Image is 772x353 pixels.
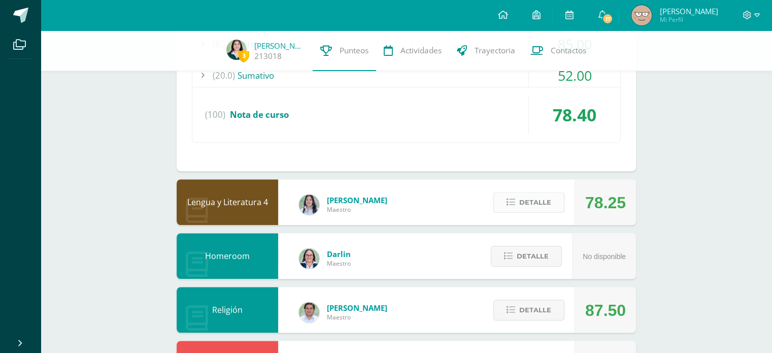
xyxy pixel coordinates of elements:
span: Nota de curso [230,109,289,120]
span: Maestro [327,205,387,214]
img: f767cae2d037801592f2ba1a5db71a2a.png [299,302,319,323]
a: Actividades [376,30,449,71]
div: 87.50 [585,287,626,333]
img: 571966f00f586896050bf2f129d9ef0a.png [299,248,319,269]
a: [PERSON_NAME] [254,41,305,51]
span: Detalle [517,247,549,266]
span: 17 [602,13,613,24]
div: 78.25 [585,180,626,226]
span: No disponible [583,252,626,261]
button: Detalle [493,300,564,320]
div: Sumativo [192,64,620,87]
a: 213018 [254,51,282,61]
span: Mi Perfil [659,15,718,24]
span: Maestro [327,259,351,268]
span: Punteos [340,45,368,56]
img: 1d5ff08e5e634c33347504321c809827.png [631,5,652,25]
span: [PERSON_NAME] [659,6,718,16]
div: Religión [177,287,278,333]
div: Lengua y Literatura 4 [177,179,278,225]
button: Detalle [493,192,564,213]
button: Detalle [491,246,562,267]
img: df6a3bad71d85cf97c4a6d1acf904499.png [299,195,319,215]
a: Trayectoria [449,30,523,71]
img: 4935db1020889ec8a770b94a1ae4485b.png [226,40,247,60]
span: Actividades [400,45,442,56]
span: 3 [238,49,249,62]
span: Maestro [327,313,387,322]
span: Contactos [551,45,586,56]
span: Darlin [327,249,351,259]
div: 78.40 [529,95,620,134]
span: [PERSON_NAME] [327,303,387,313]
span: Detalle [519,193,551,212]
span: Trayectoria [475,45,515,56]
a: Contactos [523,30,594,71]
span: Detalle [519,301,551,319]
div: Homeroom [177,233,278,279]
a: Punteos [313,30,376,71]
span: [PERSON_NAME] [327,195,387,205]
span: (20.0) [213,64,235,87]
div: 52.00 [529,64,620,87]
span: (100) [205,95,225,134]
